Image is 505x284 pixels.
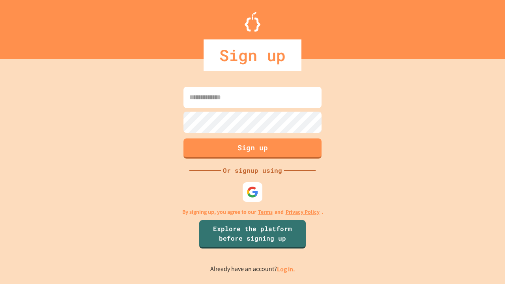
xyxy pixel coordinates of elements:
[183,138,322,159] button: Sign up
[204,39,301,71] div: Sign up
[221,166,284,175] div: Or signup using
[245,12,260,32] img: Logo.svg
[286,208,320,216] a: Privacy Policy
[199,220,306,248] a: Explore the platform before signing up
[277,265,295,273] a: Log in.
[247,186,258,198] img: google-icon.svg
[210,264,295,274] p: Already have an account?
[258,208,273,216] a: Terms
[182,208,323,216] p: By signing up, you agree to our and .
